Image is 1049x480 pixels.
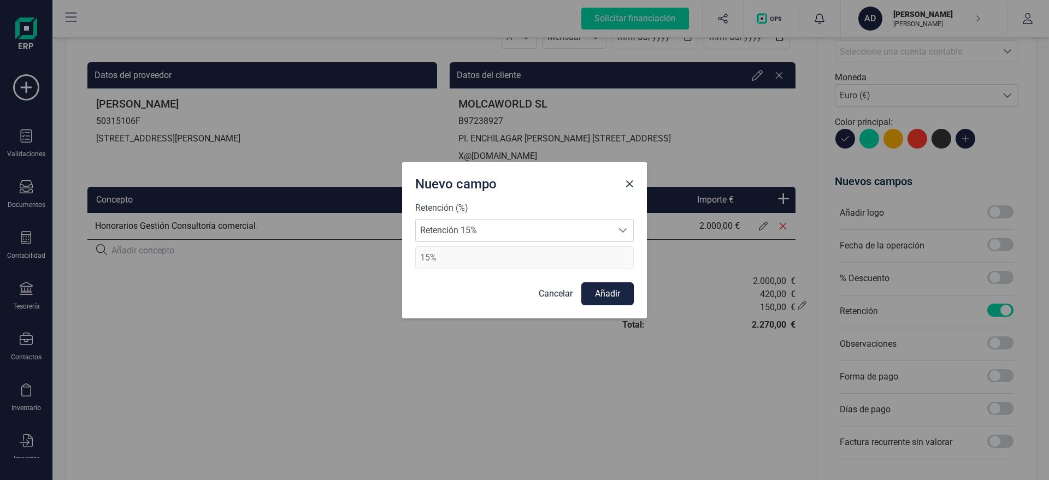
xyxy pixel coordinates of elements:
[411,171,621,193] div: Nuevo campo
[581,282,634,305] button: Añadir
[539,287,573,300] a: Cancelar
[621,175,638,193] button: Close
[416,220,612,241] span: Retención 15%
[415,202,468,215] label: Retención (%)
[612,220,633,241] div: Seleccione un tipo de impuesto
